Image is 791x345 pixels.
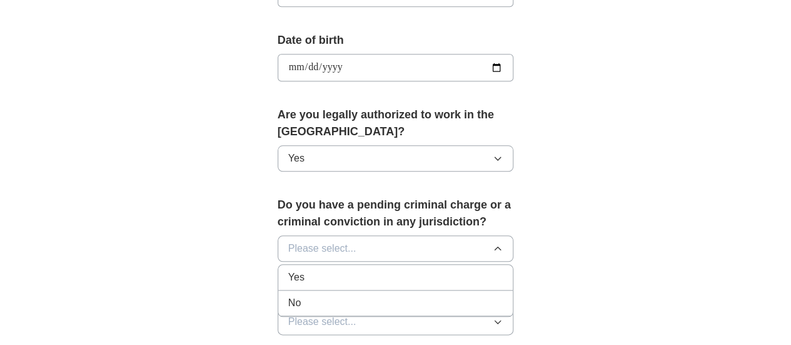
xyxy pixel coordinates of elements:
span: Please select... [288,241,356,256]
label: Are you legally authorized to work in the [GEOGRAPHIC_DATA]? [278,106,514,140]
span: Yes [288,270,305,285]
span: Please select... [288,314,356,329]
button: Please select... [278,235,514,262]
label: Do you have a pending criminal charge or a criminal conviction in any jurisdiction? [278,197,514,230]
button: Please select... [278,309,514,335]
button: Yes [278,145,514,172]
span: No [288,296,301,311]
label: Date of birth [278,32,514,49]
span: Yes [288,151,305,166]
